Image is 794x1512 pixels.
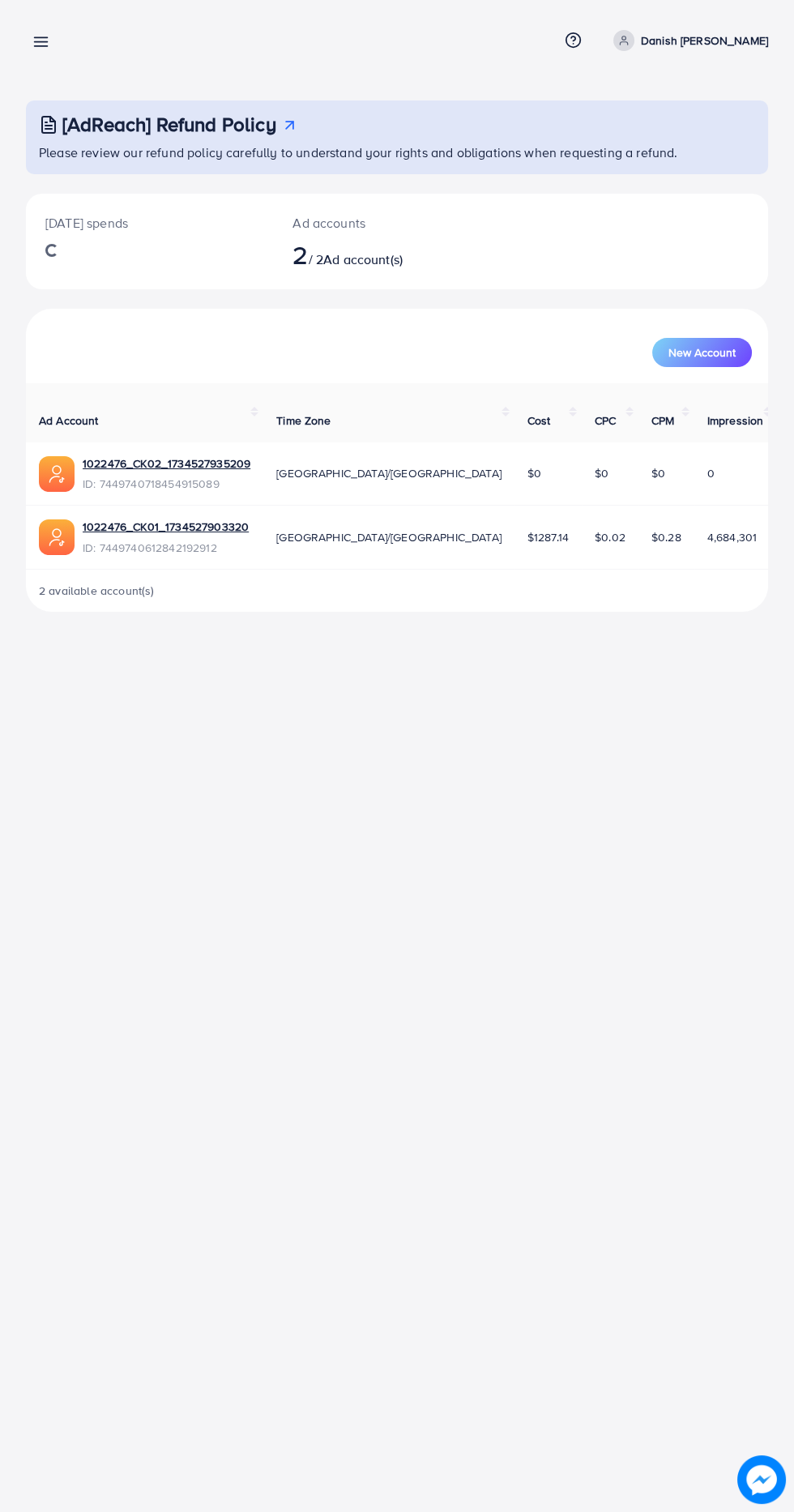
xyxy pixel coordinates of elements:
[83,519,249,535] a: 1022476_CK01_1734527903320
[595,465,608,481] span: $0
[292,239,439,270] h2: / 2
[737,1455,786,1504] img: image
[83,476,250,492] span: ID: 7449740718454915089
[595,529,625,545] span: $0.02
[276,412,331,429] span: Time Zone
[595,412,616,429] span: CPC
[641,31,768,50] p: Danish [PERSON_NAME]
[707,529,757,545] span: 4,684,301
[276,529,502,545] span: [GEOGRAPHIC_DATA]/[GEOGRAPHIC_DATA]
[276,465,502,481] span: [GEOGRAPHIC_DATA]/[GEOGRAPHIC_DATA]
[292,213,439,233] p: Ad accounts
[527,412,551,429] span: Cost
[39,519,75,555] img: ic-ads-acc.e4c84228.svg
[651,529,681,545] span: $0.28
[668,347,736,358] span: New Account
[527,529,569,545] span: $1287.14
[39,143,758,162] p: Please review our refund policy carefully to understand your rights and obligations when requesti...
[292,236,308,273] span: 2
[83,540,249,556] span: ID: 7449740612842192912
[39,583,155,599] span: 2 available account(s)
[39,456,75,492] img: ic-ads-acc.e4c84228.svg
[323,250,403,268] span: Ad account(s)
[45,213,254,233] p: [DATE] spends
[83,455,250,472] a: 1022476_CK02_1734527935209
[607,30,768,51] a: Danish [PERSON_NAME]
[62,113,276,136] h3: [AdReach] Refund Policy
[707,412,764,429] span: Impression
[651,412,674,429] span: CPM
[39,412,99,429] span: Ad Account
[652,338,752,367] button: New Account
[707,465,715,481] span: 0
[527,465,541,481] span: $0
[651,465,665,481] span: $0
